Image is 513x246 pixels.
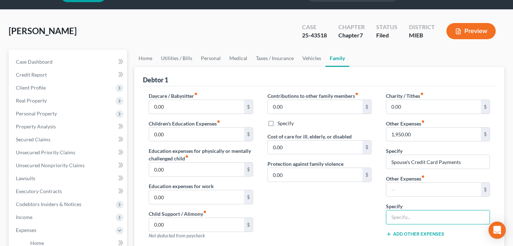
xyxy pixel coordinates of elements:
[421,120,425,123] i: fiber_manual_record
[217,120,220,123] i: fiber_manual_record
[386,100,481,114] input: --
[363,141,371,154] div: $
[30,240,44,246] span: Home
[143,76,168,84] div: Debtor 1
[481,100,490,114] div: $
[376,23,397,31] div: Status
[420,92,424,96] i: fiber_manual_record
[16,110,57,117] span: Personal Property
[386,202,402,210] label: Specify
[386,128,481,141] input: --
[16,201,81,207] span: Codebtors Insiders & Notices
[16,123,56,129] span: Property Analysis
[386,147,402,155] label: Specify
[185,155,189,158] i: fiber_manual_record
[16,136,50,142] span: Secured Claims
[244,100,253,114] div: $
[268,168,363,182] input: --
[325,50,349,67] a: Family
[149,120,220,127] label: Children's Education Expenses
[16,72,47,78] span: Credit Report
[10,120,127,133] a: Property Analysis
[386,210,490,224] input: Specify...
[386,183,481,196] input: --
[244,190,253,204] div: $
[481,128,490,141] div: $
[134,50,157,67] a: Home
[16,59,53,65] span: Case Dashboard
[149,163,244,176] input: --
[149,218,244,232] input: --
[10,172,127,185] a: Lawsuits
[298,50,325,67] a: Vehicles
[302,31,327,40] div: 25-43518
[278,120,294,127] label: Specify
[225,50,252,67] a: Medical
[16,97,47,104] span: Real Property
[149,233,205,238] span: Not deducted from paycheck
[16,149,75,155] span: Unsecured Priority Claims
[16,85,46,91] span: Client Profile
[16,175,35,181] span: Lawsuits
[149,147,253,162] label: Education expenses for physically or mentally challenged child
[267,133,352,140] label: Cost of care for ill, elderly, or disabled
[10,133,127,146] a: Secured Claims
[10,55,127,68] a: Case Dashboard
[244,163,253,176] div: $
[338,31,365,40] div: Chapter
[355,92,359,96] i: fiber_manual_record
[409,23,435,31] div: District
[244,218,253,232] div: $
[363,100,371,114] div: $
[386,231,444,237] button: Add Other Expenses
[10,68,127,81] a: Credit Report
[194,92,198,96] i: fiber_manual_record
[446,23,496,39] button: Preview
[149,182,214,190] label: Education expenses for work
[244,128,253,141] div: $
[16,227,36,233] span: Expenses
[268,141,363,154] input: --
[481,183,490,196] div: $
[338,23,365,31] div: Chapter
[10,159,127,172] a: Unsecured Nonpriority Claims
[197,50,225,67] a: Personal
[386,175,425,182] label: Other Expenses
[268,100,363,114] input: --
[16,214,32,220] span: Income
[149,100,244,114] input: --
[267,92,359,100] label: Contributions to other family members
[16,162,85,168] span: Unsecured Nonpriority Claims
[489,222,506,239] div: Open Intercom Messenger
[421,175,425,178] i: fiber_manual_record
[386,120,425,127] label: Other Expenses
[203,210,207,214] i: fiber_manual_record
[363,168,371,182] div: $
[252,50,298,67] a: Taxes / Insurance
[386,92,424,100] label: Charity / Tithes
[9,26,77,36] span: [PERSON_NAME]
[360,32,363,38] span: 7
[409,31,435,40] div: MIEB
[302,23,327,31] div: Case
[157,50,197,67] a: Utilities / Bills
[149,210,207,218] label: Child Support / Alimony
[16,188,62,194] span: Executory Contracts
[149,190,244,204] input: --
[376,31,397,40] div: Filed
[149,92,198,100] label: Daycare / Babysitter
[10,185,127,198] a: Executory Contracts
[386,155,490,169] input: Specify...
[267,160,343,168] label: Protection against family violence
[10,146,127,159] a: Unsecured Priority Claims
[149,128,244,141] input: --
